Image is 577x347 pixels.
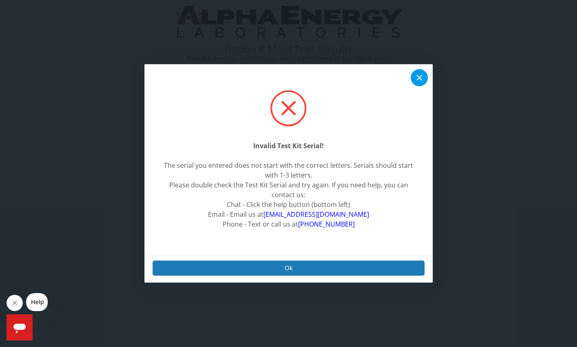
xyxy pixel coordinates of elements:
[157,180,420,200] div: Please double check the Test Kit Serial and try again. If you need help, you can contact us:
[157,160,420,180] div: The serial you entered does not start with the correct letters. Serials should start with 1-3 let...
[208,200,369,229] span: Chat - Click the help button (bottom left) Email - Email us at Phone - Text or call us at
[263,210,369,219] a: [EMAIL_ADDRESS][DOMAIN_NAME]
[253,141,324,150] strong: Invalid Test Kit Serial!
[7,295,23,311] iframe: Close message
[7,314,33,340] iframe: Button to launch messaging window
[26,293,48,311] iframe: Message from company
